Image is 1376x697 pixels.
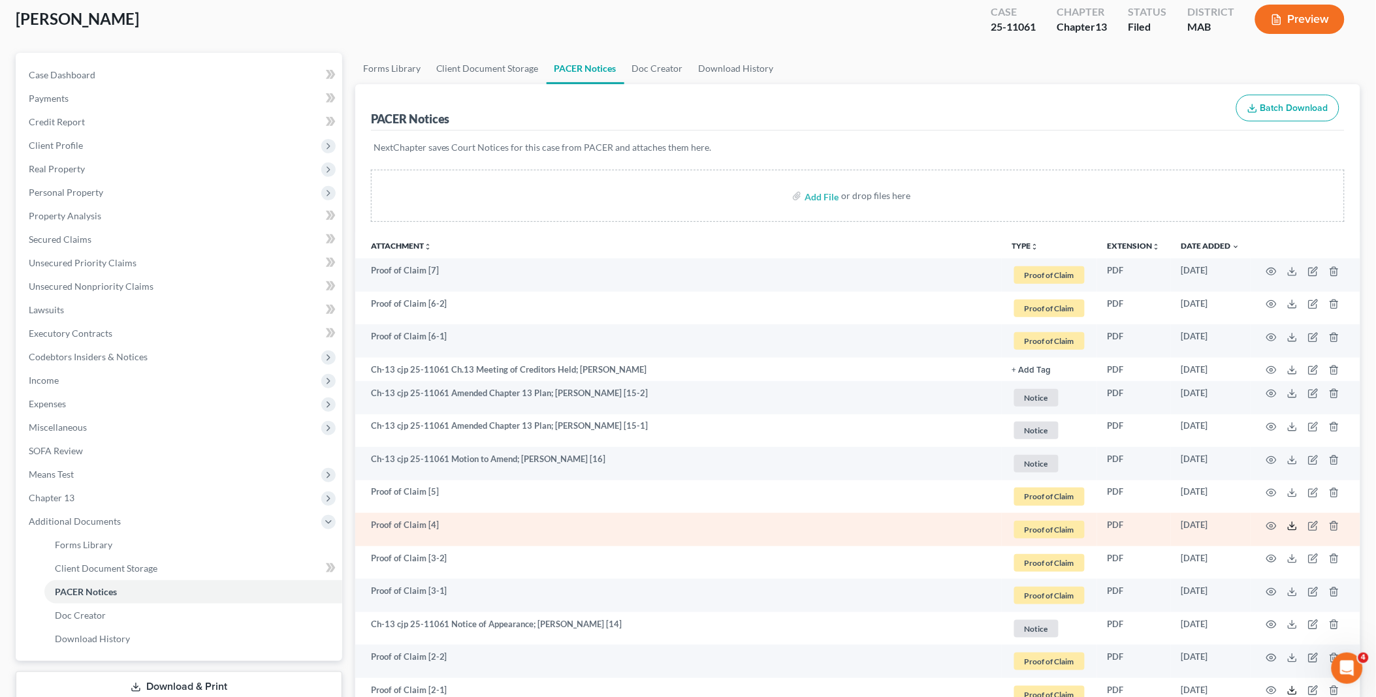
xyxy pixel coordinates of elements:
td: PDF [1097,258,1171,292]
span: Download History [55,633,130,644]
span: 13 [1095,20,1107,33]
a: Download History [691,53,782,84]
a: Client Document Storage [428,53,547,84]
span: Unsecured Nonpriority Claims [29,281,153,292]
p: NextChapter saves Court Notices for this case from PACER and attaches them here. [374,141,1342,154]
td: Proof of Claim [6-2] [355,292,1002,325]
span: Proof of Claim [1014,521,1085,538]
span: Property Analysis [29,210,101,221]
button: Batch Download [1236,95,1339,122]
span: [PERSON_NAME] [16,9,139,28]
span: 4 [1358,653,1369,663]
td: Proof of Claim [7] [355,258,1002,292]
span: Proof of Claim [1014,266,1085,284]
a: Unsecured Nonpriority Claims [18,275,342,298]
i: expand_more [1232,243,1240,251]
span: Codebtors Insiders & Notices [29,351,148,362]
a: Date Added expand_more [1181,241,1240,251]
span: Executory Contracts [29,328,112,339]
a: Attachmentunfold_more [371,241,432,251]
td: PDF [1097,579,1171,612]
td: PDF [1097,414,1171,448]
i: unfold_more [1153,243,1160,251]
span: Notice [1014,620,1059,638]
a: Notice [1012,420,1087,441]
span: Chapter 13 [29,492,74,503]
div: Filed [1128,20,1166,35]
td: Ch-13 cjp 25-11061 Ch.13 Meeting of Creditors Held; [PERSON_NAME] [355,358,1002,381]
a: Client Document Storage [44,557,342,580]
td: Proof of Claim [6-1] [355,324,1002,358]
a: Unsecured Priority Claims [18,251,342,275]
span: Proof of Claim [1014,300,1085,317]
td: [DATE] [1171,645,1251,678]
a: PACER Notices [547,53,624,84]
a: Proof of Claim [1012,651,1087,672]
div: Case [991,5,1036,20]
a: Doc Creator [44,604,342,627]
td: Ch-13 cjp 25-11061 Amended Chapter 13 Plan; [PERSON_NAME] [15-2] [355,381,1002,414]
a: Payments [18,87,342,110]
span: Lawsuits [29,304,64,315]
a: Forms Library [44,533,342,557]
td: PDF [1097,480,1171,514]
span: Additional Documents [29,516,121,527]
td: Ch-13 cjp 25-11061 Notice of Appearance; [PERSON_NAME] [14] [355,612,1002,645]
td: PDF [1097,546,1171,580]
span: SOFA Review [29,445,83,456]
td: Ch-13 cjp 25-11061 Motion to Amend; [PERSON_NAME] [16] [355,447,1002,480]
span: Personal Property [29,187,103,198]
td: [DATE] [1171,480,1251,514]
td: PDF [1097,292,1171,325]
button: + Add Tag [1012,366,1051,375]
td: [DATE] [1171,513,1251,546]
i: unfold_more [424,243,432,251]
span: Doc Creator [55,610,106,621]
span: Secured Claims [29,234,91,245]
div: PACER Notices [371,111,450,127]
div: Status [1128,5,1166,20]
a: Secured Claims [18,228,342,251]
a: Proof of Claim [1012,519,1087,540]
button: TYPEunfold_more [1012,242,1039,251]
iframe: Intercom live chat [1332,653,1363,684]
a: Proof of Claim [1012,298,1087,319]
span: Means Test [29,469,74,480]
a: Proof of Claim [1012,486,1087,507]
a: Proof of Claim [1012,330,1087,352]
a: Property Analysis [18,204,342,228]
span: Case Dashboard [29,69,95,80]
td: Proof of Claim [4] [355,513,1002,546]
a: Executory Contracts [18,322,342,345]
a: Proof of Claim [1012,264,1087,286]
div: Chapter [1057,5,1107,20]
span: Notice [1014,422,1059,439]
a: Extensionunfold_more [1108,241,1160,251]
a: Lawsuits [18,298,342,322]
a: Credit Report [18,110,342,134]
span: Credit Report [29,116,85,127]
a: PACER Notices [44,580,342,604]
span: Unsecured Priority Claims [29,257,136,268]
span: Notice [1014,389,1059,407]
a: Forms Library [355,53,428,84]
td: [DATE] [1171,447,1251,480]
span: Client Document Storage [55,563,157,574]
td: [DATE] [1171,381,1251,414]
a: Doc Creator [624,53,691,84]
a: Case Dashboard [18,63,342,87]
span: Income [29,375,59,386]
div: Chapter [1057,20,1107,35]
span: Proof of Claim [1014,488,1085,505]
a: Proof of Claim [1012,585,1087,606]
td: Proof of Claim [5] [355,480,1002,514]
span: Proof of Claim [1014,554,1085,572]
div: District [1187,5,1234,20]
td: PDF [1097,447,1171,480]
a: Notice [1012,453,1087,474]
td: [DATE] [1171,324,1251,358]
td: [DATE] [1171,579,1251,612]
i: unfold_more [1031,243,1039,251]
span: Proof of Claim [1014,332,1085,350]
td: Proof of Claim [3-1] [355,579,1002,612]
